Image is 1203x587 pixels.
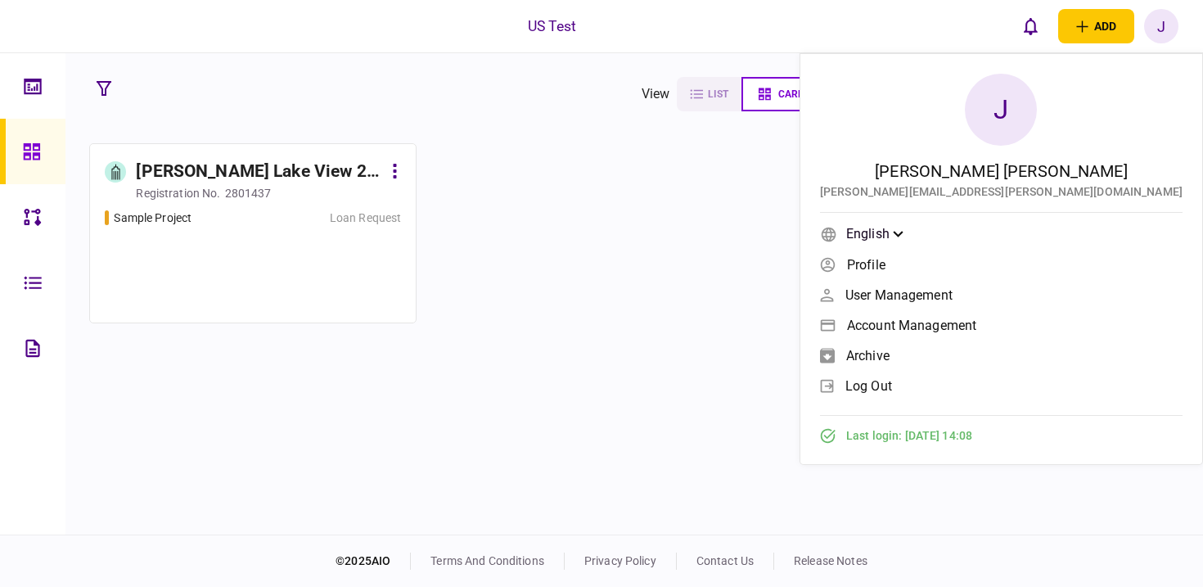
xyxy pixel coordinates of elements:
div: [PERSON_NAME] [PERSON_NAME] [875,159,1128,183]
div: view [642,84,670,104]
span: User management [845,288,953,302]
button: open notifications list [1014,9,1048,43]
span: Profile [847,258,885,272]
a: archive [820,343,1183,368]
a: User management [820,282,1183,307]
a: Profile [820,252,1183,277]
div: Loan Request [330,210,402,227]
button: J [1144,9,1178,43]
a: Account management [820,313,1183,337]
a: terms and conditions [430,554,544,567]
span: archive [846,349,890,363]
span: Account management [847,318,976,332]
a: [PERSON_NAME] Lake View 2 LLCregistration no.2801437Sample Project Loan Request [89,143,417,323]
div: Sample Project [114,210,191,227]
div: registration no. [136,185,220,201]
span: cards [778,88,810,100]
div: © 2025 AIO [336,553,411,570]
a: release notes [794,554,867,567]
span: list [708,88,728,100]
a: contact us [696,554,754,567]
div: [PERSON_NAME][EMAIL_ADDRESS][PERSON_NAME][DOMAIN_NAME] [820,183,1183,201]
button: open adding identity options [1058,9,1134,43]
button: list [677,77,741,111]
div: US Test [528,16,577,37]
a: privacy policy [584,554,656,567]
button: cards [741,77,825,111]
div: 2801437 [225,185,272,201]
div: English [846,224,903,244]
span: Last login : [DATE] 14:08 [846,427,972,445]
div: [PERSON_NAME] Lake View 2 LLC [136,159,382,185]
a: log out [820,373,1183,398]
span: log out [845,379,892,393]
div: J [965,74,1037,146]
